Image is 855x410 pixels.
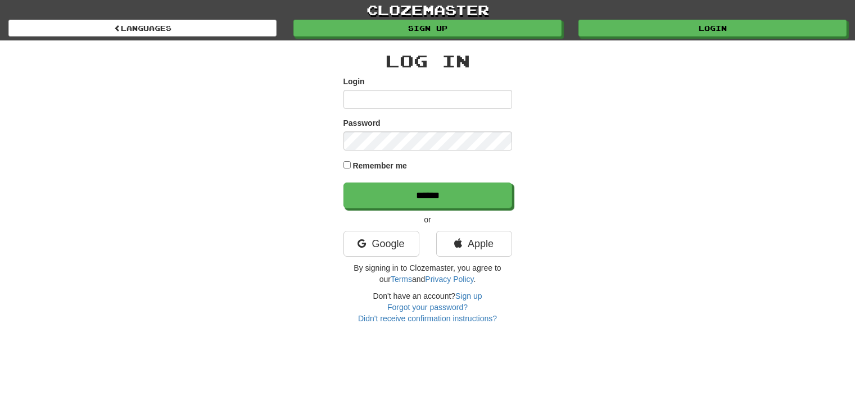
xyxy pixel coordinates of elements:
[455,291,482,300] a: Sign up
[343,262,512,285] p: By signing in to Clozemaster, you agree to our and .
[352,160,407,171] label: Remember me
[387,303,468,312] a: Forgot your password?
[425,275,473,284] a: Privacy Policy
[293,20,562,37] a: Sign up
[436,231,512,257] a: Apple
[343,231,419,257] a: Google
[343,52,512,70] h2: Log In
[578,20,847,37] a: Login
[343,290,512,324] div: Don't have an account?
[391,275,412,284] a: Terms
[343,76,365,87] label: Login
[343,214,512,225] p: or
[8,20,277,37] a: Languages
[343,117,381,129] label: Password
[358,314,497,323] a: Didn't receive confirmation instructions?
